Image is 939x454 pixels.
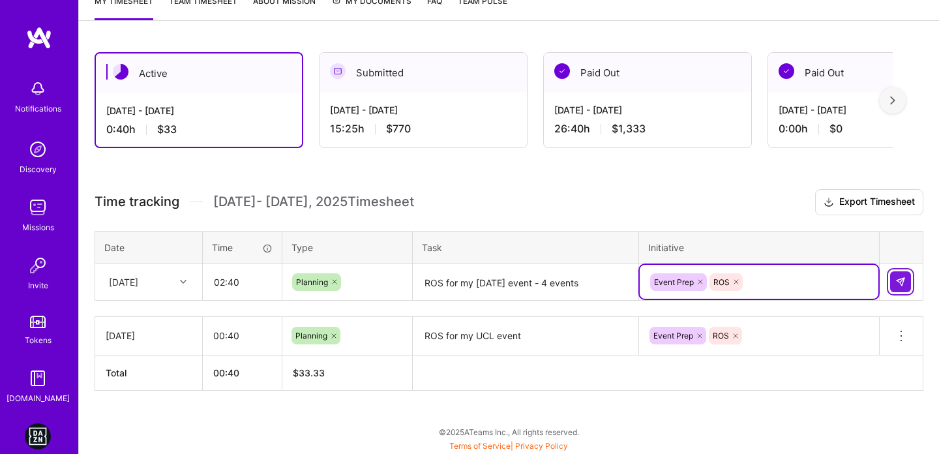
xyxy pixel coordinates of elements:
div: null [890,271,912,292]
img: Invite [25,252,51,279]
img: bell [25,76,51,102]
div: Missions [22,220,54,234]
textarea: ROS for my UCL event [414,318,637,354]
button: Export Timesheet [815,189,923,215]
span: Planning [295,331,327,340]
i: icon Chevron [180,279,186,285]
img: logo [26,26,52,50]
span: Time tracking [95,194,179,210]
span: ROS [713,277,730,287]
div: 15:25 h [330,122,516,136]
div: Time [212,241,273,254]
th: 00:40 [203,355,282,390]
th: Type [282,231,413,264]
img: Submitted [330,63,346,79]
i: icon Download [824,196,834,209]
input: HH:MM [203,318,282,353]
img: Paid Out [779,63,794,79]
span: $770 [386,122,411,136]
span: Planning [296,277,328,287]
div: Tokens [25,333,52,347]
img: Active [113,64,128,80]
div: [DATE] - [DATE] [330,103,516,117]
div: Submitted [320,53,527,93]
a: DAZN: Event Moderators for Israel Based Team [22,423,54,449]
th: Task [413,231,639,264]
img: DAZN: Event Moderators for Israel Based Team [25,423,51,449]
img: Submit [895,277,906,287]
span: $33 [157,123,177,136]
div: Paid Out [544,53,751,93]
div: [DOMAIN_NAME] [7,391,70,405]
div: [DATE] [106,329,192,342]
img: teamwork [25,194,51,220]
div: [DATE] - [DATE] [106,104,291,117]
img: guide book [25,365,51,391]
th: Total [95,355,203,390]
div: Invite [28,279,48,292]
img: right [890,96,895,105]
div: [DATE] [109,275,138,289]
span: ROS [713,331,729,340]
div: 0:40 h [106,123,291,136]
img: discovery [25,136,51,162]
span: $0 [829,122,842,136]
img: Paid Out [554,63,570,79]
img: tokens [30,316,46,328]
span: [DATE] - [DATE] , 2025 Timesheet [213,194,414,210]
a: Privacy Policy [515,441,568,451]
th: Date [95,231,203,264]
div: Initiative [648,241,870,254]
span: $1,333 [612,122,646,136]
span: | [449,441,568,451]
a: Terms of Service [449,441,511,451]
div: Notifications [15,102,61,115]
span: Event Prep [653,331,693,340]
span: Event Prep [654,277,694,287]
textarea: ROS for my [DATE] event - 4 events [414,265,637,300]
div: © 2025 ATeams Inc., All rights reserved. [78,416,939,448]
div: Discovery [20,162,57,176]
div: [DATE] - [DATE] [554,103,741,117]
input: HH:MM [203,265,281,299]
span: $ 33.33 [293,367,325,378]
div: 26:40 h [554,122,741,136]
div: Active [96,53,302,93]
